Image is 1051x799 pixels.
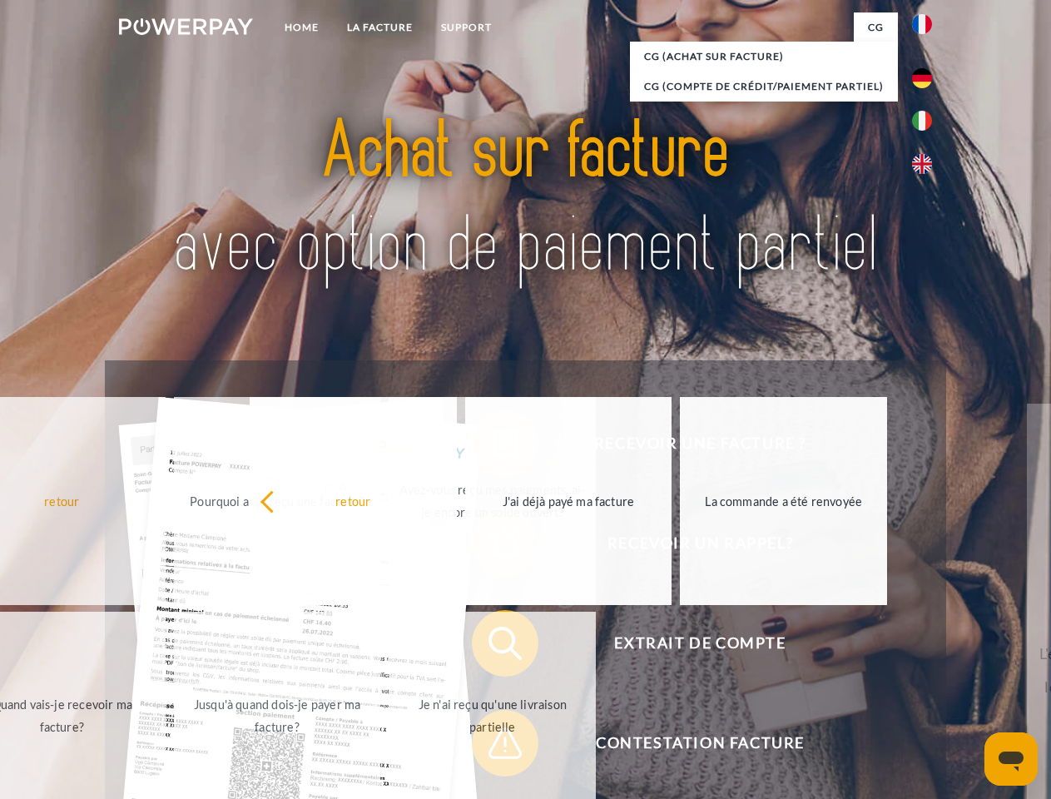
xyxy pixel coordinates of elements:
[472,710,905,777] button: Contestation Facture
[912,111,932,131] img: it
[984,732,1038,786] iframe: Bouton de lancement de la fenêtre de messagerie
[472,610,905,677] button: Extrait de compte
[119,18,253,35] img: logo-powerpay-white.svg
[270,12,333,42] a: Home
[159,80,892,319] img: title-powerpay_fr.svg
[496,610,904,677] span: Extrait de compte
[184,693,371,738] div: Jusqu'à quand dois-je payer ma facture?
[912,68,932,88] img: de
[427,12,506,42] a: Support
[690,489,877,512] div: La commande a été renvoyée
[333,12,427,42] a: LA FACTURE
[399,693,586,738] div: Je n'ai reçu qu'une livraison partielle
[630,42,898,72] a: CG (achat sur facture)
[912,14,932,34] img: fr
[912,154,932,174] img: en
[475,489,662,512] div: J'ai déjà payé ma facture
[496,710,904,777] span: Contestation Facture
[260,489,447,512] div: retour
[854,12,898,42] a: CG
[184,489,371,512] div: Pourquoi ai-je reçu une facture?
[630,72,898,102] a: CG (Compte de crédit/paiement partiel)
